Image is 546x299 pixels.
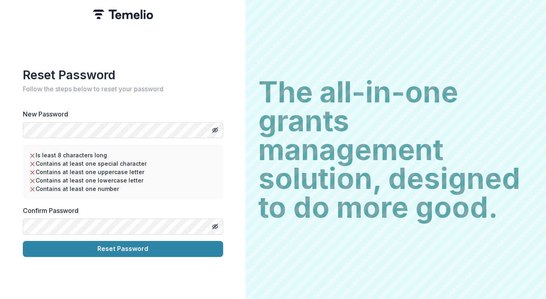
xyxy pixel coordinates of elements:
[29,168,217,176] li: Contains at least one uppercase letter
[29,185,217,193] li: Contains at least one number
[209,124,222,136] button: Toggle password visibility
[23,68,223,82] h1: Reset Password
[23,206,218,215] label: Confirm Password
[23,241,223,257] button: Reset Password
[29,159,217,168] li: Contains at least one special character
[209,220,222,233] button: Toggle password visibility
[29,176,217,185] li: Contains at least one lowercase letter
[23,85,223,93] h2: Follow the steps below to reset your password
[93,10,153,19] img: Temelio
[29,151,217,159] li: Is least 8 characters long
[23,109,218,119] label: New Password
